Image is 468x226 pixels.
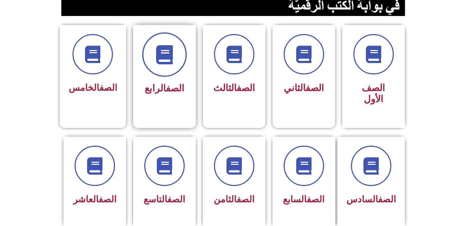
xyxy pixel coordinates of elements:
[99,82,117,93] a: الصف
[284,82,324,94] span: الثاني
[213,82,255,94] span: الثالث
[306,82,324,94] a: الصف
[237,82,255,94] a: الصف
[307,194,324,204] a: الصف
[167,194,185,204] a: الصف
[237,194,254,204] a: الصف
[145,83,184,94] span: الرابع
[378,194,396,204] a: الصف
[73,194,116,204] span: العاشر
[283,194,324,204] span: السابع
[362,82,385,105] span: الصف الأول
[166,83,184,94] a: الصف
[144,194,185,204] span: التاسع
[99,194,116,204] a: الصف
[346,194,396,204] span: السادس
[69,82,117,93] span: الخامس
[214,194,254,204] span: الثامن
